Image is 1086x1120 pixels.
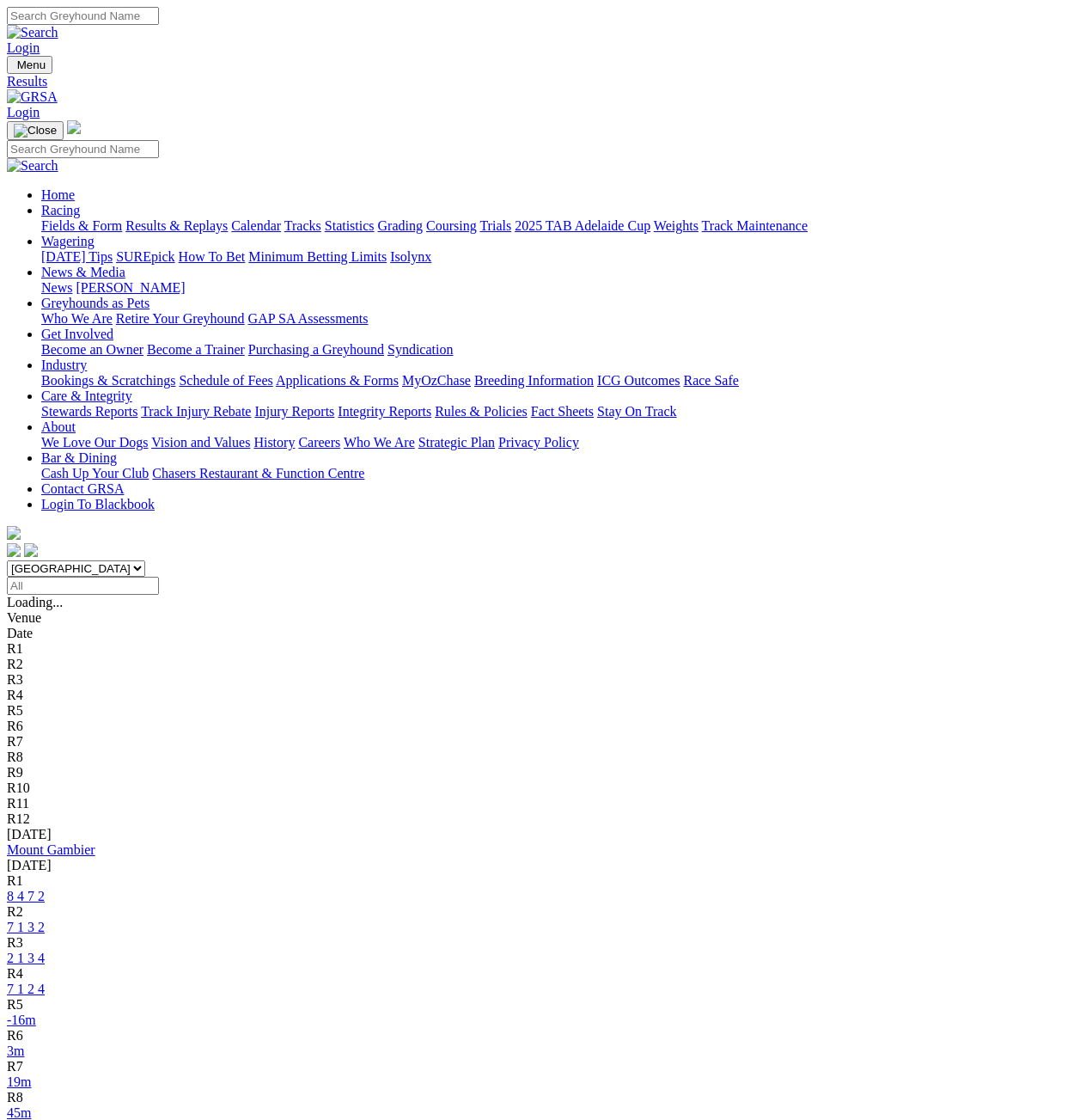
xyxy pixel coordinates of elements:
[7,842,95,857] a: Mount Gambier
[7,672,1079,688] div: R3
[253,435,295,450] a: History
[7,827,1079,842] div: [DATE]
[231,218,281,233] a: Calendar
[41,342,1079,358] div: Get Involved
[41,296,149,310] a: Greyhounds as Pets
[435,404,528,419] a: Rules & Policies
[515,218,650,233] a: 2025 TAB Adelaide Cup
[390,249,431,264] a: Isolynx
[141,404,251,419] a: Track Injury Rebate
[7,796,1079,811] div: R11
[24,543,38,557] img: twitter.svg
[531,404,594,419] a: Fact Sheets
[147,342,245,357] a: Become a Trainer
[41,249,1079,265] div: Wagering
[41,450,117,465] a: Bar & Dining
[248,342,384,357] a: Purchasing a Greyhound
[654,218,699,233] a: Weights
[426,218,477,233] a: Coursing
[7,951,45,965] a: 2 1 3 4
[7,1074,31,1089] a: 19m
[179,373,272,388] a: Schedule of Fees
[7,904,1079,920] div: R2
[683,373,738,388] a: Race Safe
[41,435,1079,450] div: About
[7,750,1079,765] div: R8
[7,140,159,158] input: Search
[41,327,113,341] a: Get Involved
[41,203,80,217] a: Racing
[7,780,1079,796] div: R10
[7,873,1079,889] div: R1
[7,74,1079,89] a: Results
[7,626,1079,641] div: Date
[7,966,1079,982] div: R4
[179,249,246,264] a: How To Bet
[7,595,63,609] span: Loading...
[474,373,594,388] a: Breeding Information
[41,265,125,279] a: News & Media
[41,218,122,233] a: Fields & Form
[597,373,680,388] a: ICG Outcomes
[7,703,1079,719] div: R5
[17,58,46,71] span: Menu
[41,358,87,372] a: Industry
[7,543,21,557] img: facebook.svg
[402,373,471,388] a: MyOzChase
[41,280,72,295] a: News
[7,56,52,74] button: Toggle navigation
[344,435,415,450] a: Who We Are
[284,218,321,233] a: Tracks
[378,218,423,233] a: Grading
[41,497,155,511] a: Login To Blackbook
[418,435,495,450] a: Strategic Plan
[41,280,1079,296] div: News & Media
[41,187,75,202] a: Home
[7,105,40,119] a: Login
[7,1105,31,1120] a: 45m
[7,688,1079,703] div: R4
[248,311,369,326] a: GAP SA Assessments
[41,404,1079,419] div: Care & Integrity
[7,765,1079,780] div: R9
[7,719,1079,734] div: R6
[325,218,375,233] a: Statistics
[276,373,399,388] a: Applications & Forms
[41,404,137,419] a: Stewards Reports
[338,404,431,419] a: Integrity Reports
[7,734,1079,750] div: R7
[116,249,174,264] a: SUREpick
[7,89,58,105] img: GRSA
[41,389,132,403] a: Care & Integrity
[7,997,1079,1013] div: R5
[7,889,45,903] a: 8 4 7 2
[7,7,159,25] input: Search
[7,811,1079,827] div: R12
[41,249,113,264] a: [DATE] Tips
[248,249,387,264] a: Minimum Betting Limits
[7,526,21,540] img: logo-grsa-white.png
[41,234,95,248] a: Wagering
[7,1059,1079,1074] div: R7
[7,577,159,595] input: Select date
[7,40,40,55] a: Login
[7,1028,1079,1043] div: R6
[41,466,1079,481] div: Bar & Dining
[479,218,511,233] a: Trials
[7,1090,1079,1105] div: R8
[7,982,45,996] a: 7 1 2 4
[41,481,124,496] a: Contact GRSA
[7,121,64,140] button: Toggle navigation
[41,419,76,434] a: About
[41,466,149,480] a: Cash Up Your Club
[67,120,81,134] img: logo-grsa-white.png
[151,435,250,450] a: Vision and Values
[41,342,143,357] a: Become an Owner
[498,435,579,450] a: Privacy Policy
[41,435,148,450] a: We Love Our Dogs
[7,610,1079,626] div: Venue
[387,342,453,357] a: Syndication
[41,218,1079,234] div: Racing
[7,935,1079,951] div: R3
